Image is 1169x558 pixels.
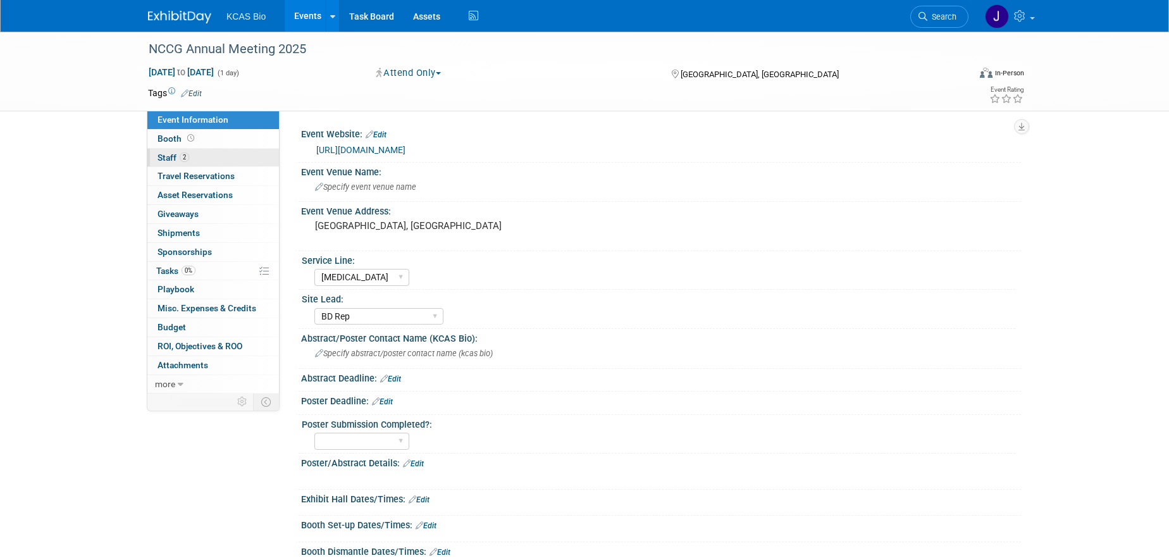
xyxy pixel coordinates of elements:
div: Poster/Abstract Details: [301,454,1021,470]
div: Event Venue Address: [301,202,1021,218]
span: Giveaways [158,209,199,219]
span: Staff [158,152,189,163]
a: Playbook [147,280,279,299]
span: Search [927,12,956,22]
span: more [155,379,175,389]
img: Jason Hannah [985,4,1009,28]
a: [URL][DOMAIN_NAME] [316,145,405,155]
span: Booth not reserved yet [185,133,197,143]
span: Sponsorships [158,247,212,257]
td: Personalize Event Tab Strip [232,394,254,410]
div: In-Person [994,68,1024,78]
a: Tasks0% [147,262,279,280]
div: Abstract/Poster Contact Name (KCAS Bio): [301,329,1021,345]
img: ExhibitDay [148,11,211,23]
a: Travel Reservations [147,167,279,185]
div: Poster Submission Completed?: [302,415,1015,431]
a: Asset Reservations [147,186,279,204]
div: Event Venue Name: [301,163,1021,178]
div: Service Line: [302,251,1015,267]
a: ROI, Objectives & ROO [147,337,279,356]
span: Asset Reservations [158,190,233,200]
span: Playbook [158,284,194,294]
span: to [175,67,187,77]
a: Shipments [147,224,279,242]
span: Event Information [158,115,228,125]
a: Staff2 [147,149,279,167]
span: Budget [158,322,186,332]
div: Event Rating [989,87,1024,93]
a: Edit [403,459,424,468]
div: Poster Deadline: [301,392,1021,408]
span: [GEOGRAPHIC_DATA], [GEOGRAPHIC_DATA] [681,70,839,79]
a: Attachments [147,356,279,375]
a: Edit [416,521,436,530]
span: (1 day) [216,69,239,77]
a: Edit [409,495,430,504]
a: Giveaways [147,205,279,223]
a: Sponsorships [147,243,279,261]
span: Booth [158,133,197,144]
span: Specify event venue name [315,182,416,192]
span: ROI, Objectives & ROO [158,341,242,351]
span: 2 [180,152,189,162]
a: Misc. Expenses & Credits [147,299,279,318]
div: Site Lead: [302,290,1015,306]
div: Event Website: [301,125,1021,141]
a: more [147,375,279,394]
span: KCAS Bio [226,11,266,22]
span: Attachments [158,360,208,370]
span: Specify abstract/poster contact name (kcas bio) [315,349,493,358]
button: Attend Only [372,66,446,80]
span: Misc. Expenses & Credits [158,303,256,313]
div: Exhibit Hall Dates/Times: [301,490,1021,506]
span: Shipments [158,228,200,238]
a: Booth [147,130,279,148]
a: Event Information [147,111,279,129]
div: Booth Set-up Dates/Times: [301,516,1021,532]
a: Edit [380,375,401,383]
a: Budget [147,318,279,337]
div: NCCG Annual Meeting 2025 [144,38,949,61]
span: [DATE] [DATE] [148,66,214,78]
td: Toggle Event Tabs [254,394,280,410]
pre: [GEOGRAPHIC_DATA], [GEOGRAPHIC_DATA] [315,220,587,232]
a: Edit [372,397,393,406]
a: Edit [181,89,202,98]
span: Travel Reservations [158,171,235,181]
span: Tasks [156,266,195,276]
a: Edit [366,130,387,139]
div: Abstract Deadline: [301,369,1021,385]
a: Edit [430,548,450,557]
a: Search [910,6,968,28]
span: 0% [182,266,195,275]
td: Tags [148,87,202,99]
div: Event Format [894,66,1024,85]
img: Format-Inperson.png [980,68,993,78]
